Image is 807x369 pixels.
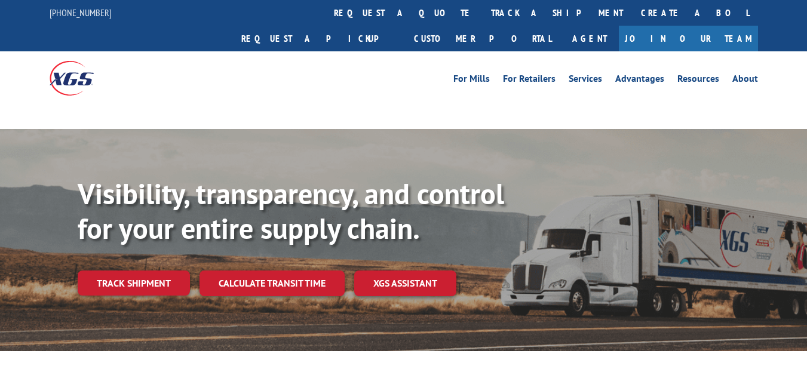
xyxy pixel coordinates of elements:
a: For Retailers [503,74,556,87]
a: Track shipment [78,270,190,296]
a: Join Our Team [619,26,758,51]
a: Customer Portal [405,26,560,51]
a: Services [569,74,602,87]
a: XGS ASSISTANT [354,270,456,296]
b: Visibility, transparency, and control for your entire supply chain. [78,175,504,247]
a: Request a pickup [232,26,405,51]
a: Calculate transit time [200,270,345,296]
a: [PHONE_NUMBER] [50,7,112,19]
a: About [732,74,758,87]
a: Agent [560,26,619,51]
a: Resources [677,74,719,87]
a: For Mills [453,74,490,87]
a: Advantages [615,74,664,87]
